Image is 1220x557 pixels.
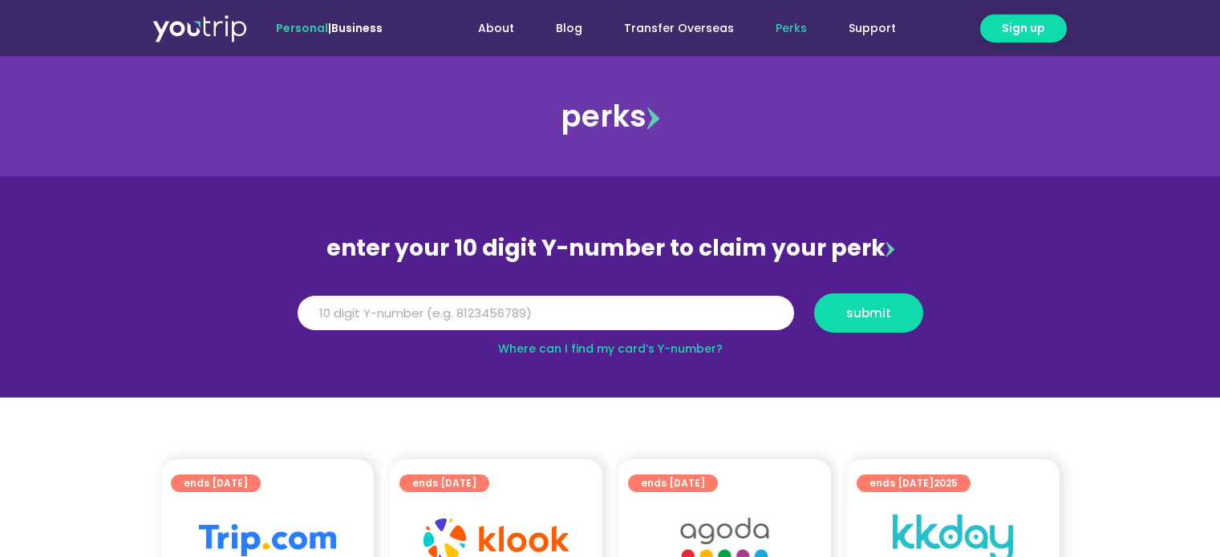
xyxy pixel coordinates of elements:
[298,293,923,345] form: Y Number
[1002,20,1045,37] span: Sign up
[399,474,489,492] a: ends [DATE]
[184,474,248,492] span: ends [DATE]
[276,20,383,36] span: |
[498,341,723,357] a: Where can I find my card’s Y-number?
[276,20,328,36] span: Personal
[828,14,917,43] a: Support
[980,14,1067,42] a: Sign up
[412,474,476,492] span: ends [DATE]
[857,474,971,492] a: ends [DATE]2025
[755,14,828,43] a: Perks
[535,14,603,43] a: Blog
[846,307,891,319] span: submit
[171,474,261,492] a: ends [DATE]
[628,474,718,492] a: ends [DATE]
[331,20,383,36] a: Business
[298,296,794,331] input: 10 digit Y-number (e.g. 8123456789)
[814,293,923,333] button: submit
[869,474,958,492] span: ends [DATE]
[603,14,755,43] a: Transfer Overseas
[457,14,535,43] a: About
[641,474,705,492] span: ends [DATE]
[934,476,958,490] span: 2025
[426,14,917,43] nav: Menu
[290,228,931,269] div: enter your 10 digit Y-number to claim your perk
